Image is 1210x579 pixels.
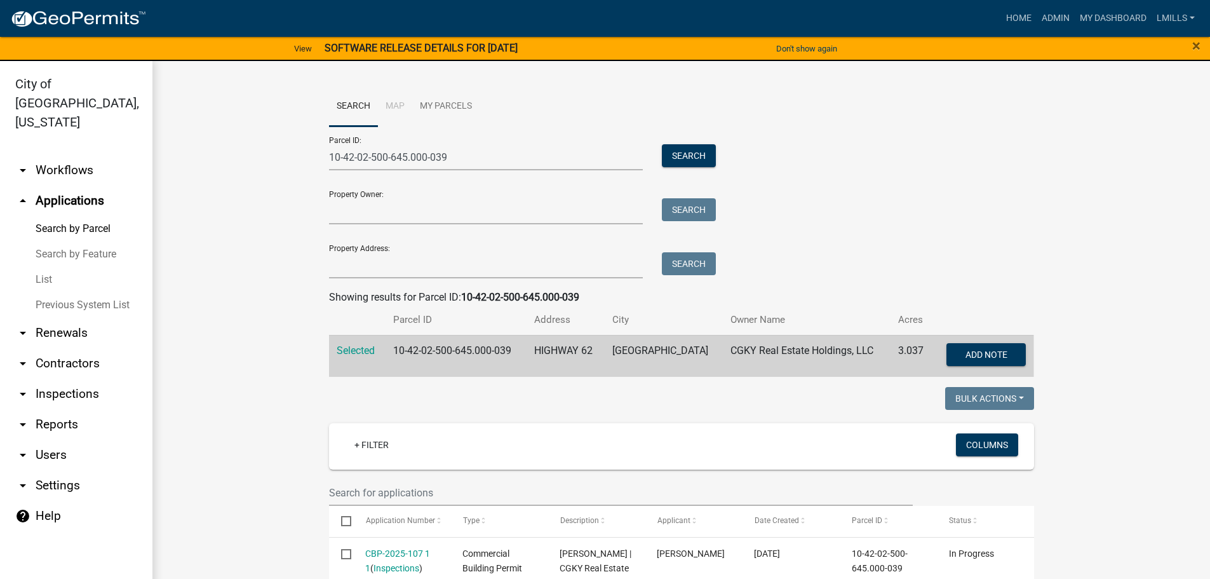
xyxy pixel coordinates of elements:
i: arrow_drop_down [15,163,30,178]
a: lmills [1152,6,1200,31]
span: Parcel ID [852,516,882,525]
strong: 10-42-02-500-645.000-039 [461,291,579,303]
button: Search [662,252,716,275]
button: Columns [956,433,1018,456]
a: Inspections [373,563,419,573]
datatable-header-cell: Description [548,506,645,536]
button: Search [662,198,716,221]
i: arrow_drop_down [15,447,30,463]
button: Don't show again [771,38,842,59]
datatable-header-cell: Application Number [353,506,450,536]
td: CGKY Real Estate Holdings, LLC [723,335,891,377]
datatable-header-cell: Applicant [645,506,742,536]
i: arrow_drop_up [15,193,30,208]
th: City [605,305,723,335]
datatable-header-cell: Status [936,506,1033,536]
span: Add Note [965,349,1007,359]
span: Date Created [754,516,798,525]
span: Description [560,516,598,525]
a: View [289,38,317,59]
i: help [15,508,30,524]
button: Close [1192,38,1200,53]
span: Timothy Cunningham [657,548,725,559]
a: Admin [1037,6,1075,31]
i: arrow_drop_down [15,386,30,402]
datatable-header-cell: Date Created [742,506,839,536]
a: My Dashboard [1075,6,1152,31]
i: arrow_drop_down [15,356,30,371]
th: Acres [891,305,934,335]
td: [GEOGRAPHIC_DATA] [605,335,723,377]
span: Commercial Building Permit [462,548,522,573]
td: HIGHWAY 62 [527,335,605,377]
div: ( ) [365,547,438,576]
td: 10-42-02-500-645.000-039 [386,335,527,377]
a: My Parcels [412,86,480,127]
th: Address [527,305,605,335]
span: Type [462,516,479,525]
span: 10/01/2025 [754,548,780,559]
button: Bulk Actions [945,387,1034,410]
th: Parcel ID [386,305,527,335]
span: Status [949,516,971,525]
span: × [1192,37,1200,55]
datatable-header-cell: Type [450,506,548,536]
i: arrow_drop_down [15,417,30,432]
th: Owner Name [723,305,891,335]
td: 3.037 [891,335,934,377]
span: In Progress [949,548,994,559]
strong: SOFTWARE RELEASE DETAILS FOR [DATE] [325,42,518,54]
datatable-header-cell: Parcel ID [839,506,936,536]
button: Add Note [946,343,1026,366]
datatable-header-cell: Select [329,506,353,536]
button: Search [662,144,716,167]
i: arrow_drop_down [15,478,30,493]
a: Selected [337,344,375,357]
a: Search [329,86,378,127]
a: + Filter [344,433,399,456]
a: CBP-2025-107 1 1 [365,548,430,573]
i: arrow_drop_down [15,325,30,341]
div: Showing results for Parcel ID: [329,290,1034,305]
a: Home [1001,6,1037,31]
span: Application Number [365,516,434,525]
span: 10-42-02-500-645.000-039 [852,548,908,573]
span: Applicant [657,516,690,525]
input: Search for applications [329,480,913,506]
